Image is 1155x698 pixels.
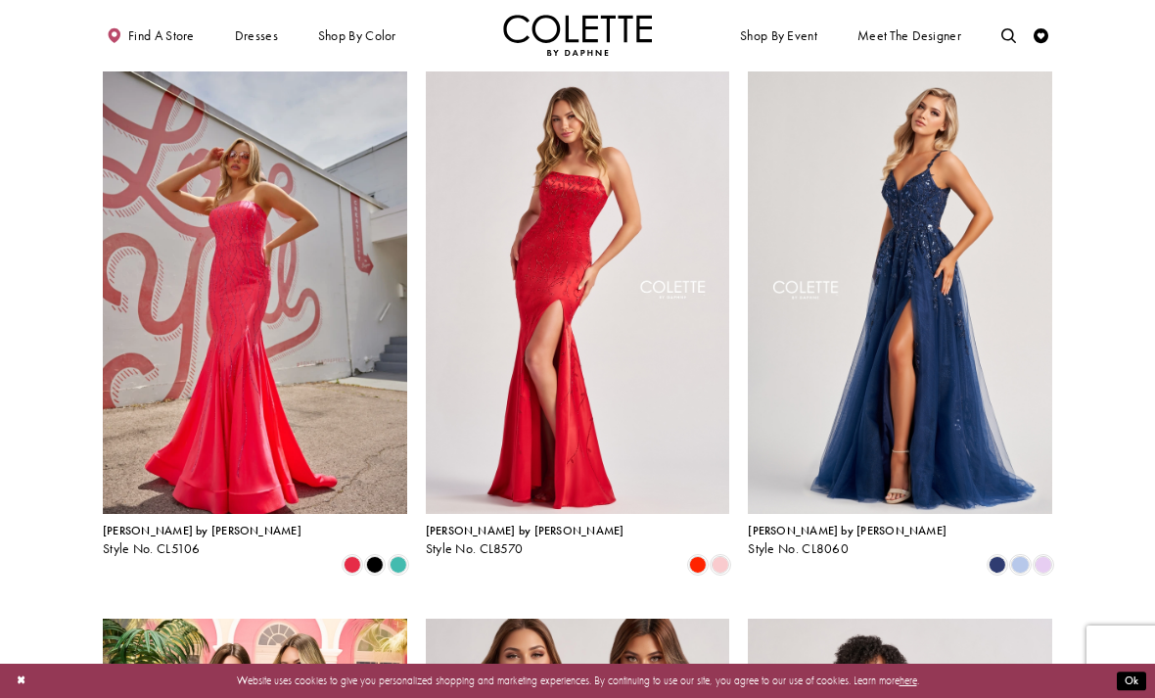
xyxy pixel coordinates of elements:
[689,556,707,574] i: Scarlet
[748,523,947,538] span: [PERSON_NAME] by [PERSON_NAME]
[997,15,1020,56] a: Toggle search
[103,15,198,56] a: Find a store
[1035,556,1052,574] i: Lilac
[989,556,1006,574] i: Navy Blue
[318,28,396,43] span: Shop by color
[128,28,195,43] span: Find a store
[1117,672,1146,690] button: Submit Dialog
[900,674,917,687] a: here
[107,671,1048,690] p: Website uses cookies to give you personalized shopping and marketing experiences. By continuing t...
[740,28,817,43] span: Shop By Event
[103,540,201,557] span: Style No. CL5106
[857,28,961,43] span: Meet the designer
[9,668,33,694] button: Close Dialog
[344,556,361,574] i: Strawberry
[1011,556,1029,574] i: Bluebell
[748,525,947,556] div: Colette by Daphne Style No. CL8060
[736,15,820,56] span: Shop By Event
[748,540,849,557] span: Style No. CL8060
[426,71,730,514] a: Visit Colette by Daphne Style No. CL8570 Page
[426,540,524,557] span: Style No. CL8570
[231,15,282,56] span: Dresses
[103,71,407,514] a: Visit Colette by Daphne Style No. CL5106 Page
[103,523,301,538] span: [PERSON_NAME] by [PERSON_NAME]
[426,525,624,556] div: Colette by Daphne Style No. CL8570
[103,525,301,556] div: Colette by Daphne Style No. CL5106
[1030,15,1052,56] a: Check Wishlist
[712,556,729,574] i: Ice Pink
[426,523,624,538] span: [PERSON_NAME] by [PERSON_NAME]
[503,15,652,56] img: Colette by Daphne
[366,556,384,574] i: Black
[503,15,652,56] a: Visit Home Page
[390,556,407,574] i: Turquoise
[235,28,278,43] span: Dresses
[854,15,965,56] a: Meet the designer
[314,15,399,56] span: Shop by color
[748,71,1052,514] a: Visit Colette by Daphne Style No. CL8060 Page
